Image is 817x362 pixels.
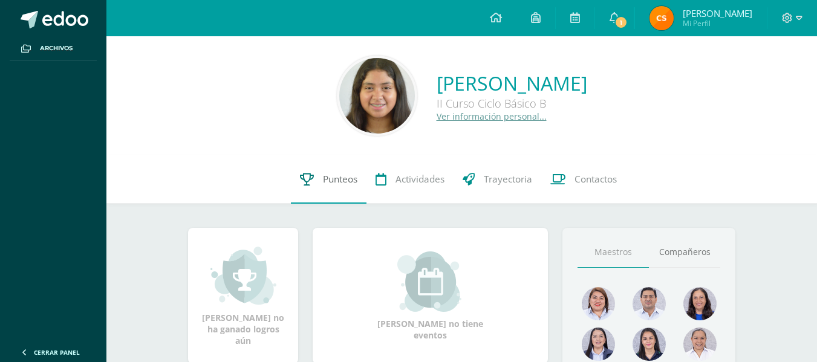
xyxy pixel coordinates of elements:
span: Trayectoria [484,173,532,186]
img: achievement_small.png [210,245,276,306]
a: Punteos [291,155,366,204]
a: Contactos [541,155,626,204]
img: 236f60812479887bd343fffca26c79af.png [649,6,674,30]
a: Actividades [366,155,454,204]
span: Archivos [40,44,73,53]
img: 915cdc7588786fd8223dd02568f7fda0.png [582,287,615,320]
img: 6bc5668d4199ea03c0854e21131151f7.png [633,328,666,361]
span: Mi Perfil [683,18,752,28]
span: Cerrar panel [34,348,80,357]
span: 1 [614,16,628,29]
img: 4aef44b995f79eb6d25e8fea3fba8193.png [683,287,717,320]
span: [PERSON_NAME] [683,7,752,19]
div: [PERSON_NAME] no ha ganado logros aún [200,245,286,346]
a: Archivos [10,36,97,61]
a: [PERSON_NAME] [437,70,587,96]
img: 9a0812c6f881ddad7942b4244ed4a083.png [633,287,666,320]
span: Punteos [323,173,357,186]
a: Compañeros [649,237,720,268]
span: Contactos [575,173,617,186]
img: event_small.png [397,251,463,312]
div: II Curso Ciclo Básico B [437,96,587,111]
span: Actividades [395,173,444,186]
a: Trayectoria [454,155,541,204]
img: d792aa8378611bc2176bef7acb84e6b1.png [582,328,615,361]
img: eb1eb3f88faabaf2fc13b00116007e40.png [339,58,415,134]
a: Maestros [578,237,649,268]
img: d869f4b24ccbd30dc0e31b0593f8f022.png [683,328,717,361]
div: [PERSON_NAME] no tiene eventos [370,251,491,341]
a: Ver información personal... [437,111,547,122]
